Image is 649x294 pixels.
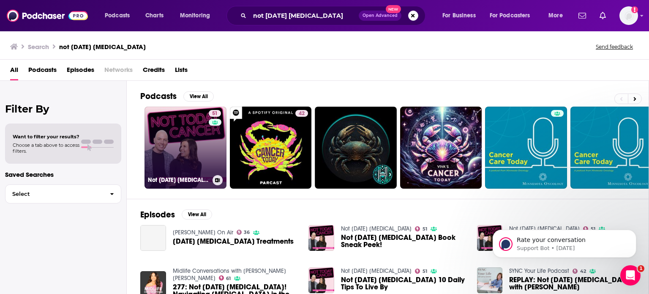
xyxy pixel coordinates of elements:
[299,110,305,118] span: 42
[341,276,467,291] a: Not Today Cancer 10 Daily Tips To Live By
[182,209,212,220] button: View All
[548,10,563,22] span: More
[359,11,401,21] button: Open AdvancedNew
[631,6,638,13] svg: Add a profile image
[386,5,401,13] span: New
[423,269,427,273] span: 51
[580,269,586,273] span: 42
[140,91,214,102] a: PodcastsView All
[145,107,226,189] a: 51Not [DATE] [MEDICAL_DATA]
[13,142,79,154] span: Choose a tab above to access filters.
[173,238,294,245] a: Today's Cancer Treatments
[140,225,166,251] a: Today's Cancer Treatments
[67,63,94,80] a: Episodes
[140,9,169,22] a: Charts
[509,276,635,291] span: REPLAY: Not [DATE] [MEDICAL_DATA] with [PERSON_NAME]
[415,226,427,231] a: 51
[619,6,638,25] span: Logged in as N0elleB7
[219,275,231,280] a: 61
[209,110,221,117] a: 51
[423,227,427,231] span: 51
[341,276,467,291] span: Not [DATE] [MEDICAL_DATA] 10 Daily Tips To Live By
[543,9,573,22] button: open menu
[573,269,586,274] a: 42
[308,225,334,251] img: Not Today Cancer Book Sneak Peek!
[341,225,412,232] a: Not Today Cancer
[175,63,188,80] a: Lists
[480,212,649,271] iframe: Intercom notifications message
[509,276,635,291] a: REPLAY: Not Today Cancer with Jen Delvaux
[308,267,334,293] img: Not Today Cancer 10 Daily Tips To Live By
[28,43,49,51] h3: Search
[250,9,359,22] input: Search podcasts, credits, & more...
[99,9,141,22] button: open menu
[593,43,635,50] button: Send feedback
[140,91,177,102] h2: Podcasts
[638,265,644,272] span: 1
[173,229,233,236] a: Hilary Topper On Air
[10,63,18,80] a: All
[619,6,638,25] button: Show profile menu
[436,9,486,22] button: open menu
[5,184,121,203] button: Select
[596,8,609,23] a: Show notifications dropdown
[174,9,221,22] button: open menu
[575,8,589,23] a: Show notifications dropdown
[104,63,133,80] span: Networks
[7,8,88,24] img: Podchaser - Follow, Share and Rate Podcasts
[477,267,503,293] img: REPLAY: Not Today Cancer with Jen Delvaux
[180,10,210,22] span: Monitoring
[148,176,209,184] h3: Not [DATE] [MEDICAL_DATA]
[173,267,286,282] a: Midlife Conversations with Natalie Jill
[477,225,503,251] img: Not Today Cancer: Answering the Tough Questions
[244,231,250,234] span: 36
[341,234,467,248] a: Not Today Cancer Book Sneak Peek!
[415,269,427,274] a: 51
[226,277,231,280] span: 61
[13,134,79,140] span: Want to filter your results?
[183,91,214,102] button: View All
[5,103,121,115] h2: Filter By
[620,265,641,286] iframe: Intercom live chat
[145,10,164,22] span: Charts
[59,43,146,51] h3: not [DATE] [MEDICAL_DATA]
[235,6,434,25] div: Search podcasts, credits, & more...
[341,234,467,248] span: Not [DATE] [MEDICAL_DATA] Book Sneak Peek!
[212,110,218,118] span: 51
[363,14,398,18] span: Open Advanced
[237,230,250,235] a: 36
[173,238,294,245] span: [DATE] [MEDICAL_DATA] Treatments
[341,267,412,275] a: Not Today Cancer
[28,63,57,80] a: Podcasts
[484,9,543,22] button: open menu
[140,209,212,220] a: EpisodesView All
[105,10,130,22] span: Podcasts
[140,209,175,220] h2: Episodes
[5,191,103,197] span: Select
[295,110,308,117] a: 42
[5,170,121,179] p: Saved Searches
[230,107,312,189] a: 42
[490,10,530,22] span: For Podcasters
[619,6,638,25] img: User Profile
[442,10,476,22] span: For Business
[143,63,165,80] a: Credits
